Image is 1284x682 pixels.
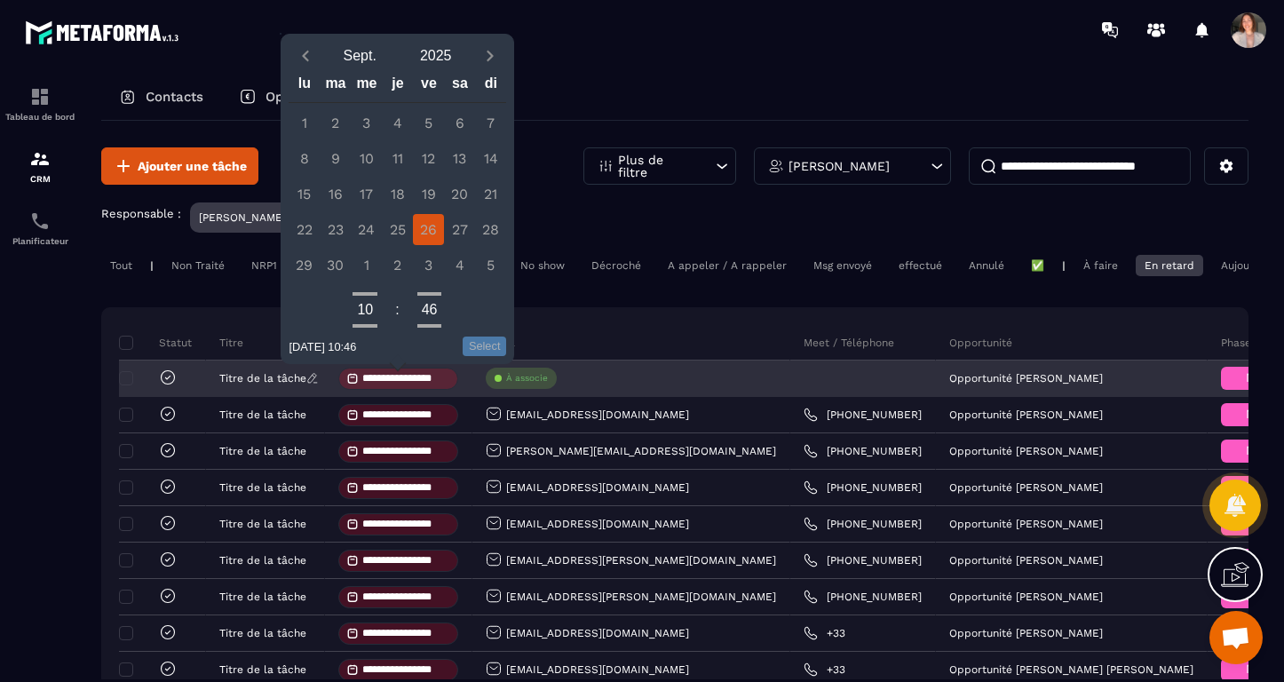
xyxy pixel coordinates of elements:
[320,71,351,102] div: ma
[101,207,181,220] p: Responsable :
[221,77,368,120] a: Opportunités
[475,143,506,174] div: 14
[1074,255,1127,276] div: À faire
[289,214,320,245] div: 22
[289,71,506,281] div: Calendar wrapper
[444,71,475,102] div: sa
[29,210,51,232] img: scheduler
[219,372,306,385] p: Titre de la tâche
[289,250,320,281] div: 29
[351,178,382,210] div: 17
[618,154,696,178] p: Plus de filtre
[199,211,286,224] p: [PERSON_NAME]
[804,553,922,567] a: [PHONE_NUMBER]
[101,77,221,120] a: Contacts
[659,255,796,276] div: A appeler / A rappeler
[804,626,845,640] a: +33
[219,554,306,567] p: Titre de la tâche
[289,44,321,67] button: Previous month
[351,214,382,245] div: 24
[382,178,413,210] div: 18
[219,591,306,603] p: Titre de la tâche
[804,444,922,458] a: [PHONE_NUMBER]
[949,627,1103,639] p: Opportunité [PERSON_NAME]
[25,16,185,49] img: logo
[4,135,75,197] a: formationformationCRM
[949,663,1193,676] p: Opportunité [PERSON_NAME] [PERSON_NAME]
[353,297,377,322] button: Open hours overlay
[804,590,922,604] a: [PHONE_NUMBER]
[804,480,922,495] a: [PHONE_NUMBER]
[138,157,247,175] span: Ajouter une tâche
[289,107,506,281] div: Calendar days
[353,290,377,297] button: Increment hours
[242,255,286,276] div: NRP1
[1209,611,1263,664] div: Ouvrir le chat
[382,143,413,174] div: 11
[463,337,507,356] button: Select
[960,255,1013,276] div: Annulé
[4,73,75,135] a: formationformationTableau de bord
[398,40,474,71] button: Open years overlay
[417,297,442,322] button: Open minutes overlay
[890,255,951,276] div: effectué
[382,107,413,139] div: 4
[146,89,203,105] p: Contacts
[4,236,75,246] p: Planificateur
[413,178,444,210] div: 19
[320,143,351,174] div: 9
[320,250,351,281] div: 30
[1221,336,1251,350] p: Phase
[101,147,258,185] button: Ajouter une tâche
[101,255,141,276] div: Tout
[444,178,475,210] div: 20
[949,591,1103,603] p: Opportunité [PERSON_NAME]
[386,302,408,318] div: :
[444,143,475,174] div: 13
[4,197,75,259] a: schedulerschedulerPlanificateur
[804,662,845,677] a: +33
[583,255,650,276] div: Décroché
[417,290,442,297] button: Increment minutes
[289,71,320,102] div: lu
[444,250,475,281] div: 4
[29,148,51,170] img: formation
[506,372,548,385] p: À associe
[1022,255,1053,276] div: ✅
[219,627,306,639] p: Titre de la tâche
[320,107,351,139] div: 2
[475,71,506,102] div: di
[475,214,506,245] div: 28
[1062,259,1066,272] p: |
[351,143,382,174] div: 10
[382,250,413,281] div: 2
[4,174,75,184] p: CRM
[413,214,444,245] div: 26
[29,86,51,107] img: formation
[219,481,306,494] p: Titre de la tâche
[413,143,444,174] div: 12
[949,445,1103,457] p: Opportunité [PERSON_NAME]
[4,112,75,122] p: Tableau de bord
[413,71,444,102] div: ve
[150,259,154,272] p: |
[320,214,351,245] div: 23
[949,554,1103,567] p: Opportunité [PERSON_NAME]
[804,517,922,531] a: [PHONE_NUMBER]
[321,40,398,71] button: Open months overlay
[475,107,506,139] div: 7
[289,178,320,210] div: 15
[382,214,413,245] div: 25
[444,214,475,245] div: 27
[320,178,351,210] div: 16
[382,71,413,102] div: je
[351,107,382,139] div: 3
[949,336,1012,350] p: Opportunité
[219,336,243,350] p: Titre
[804,408,922,422] a: [PHONE_NUMBER]
[511,255,574,276] div: No show
[949,408,1103,421] p: Opportunité [PERSON_NAME]
[162,255,234,276] div: Non Traité
[804,255,881,276] div: Msg envoyé
[289,143,320,174] div: 8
